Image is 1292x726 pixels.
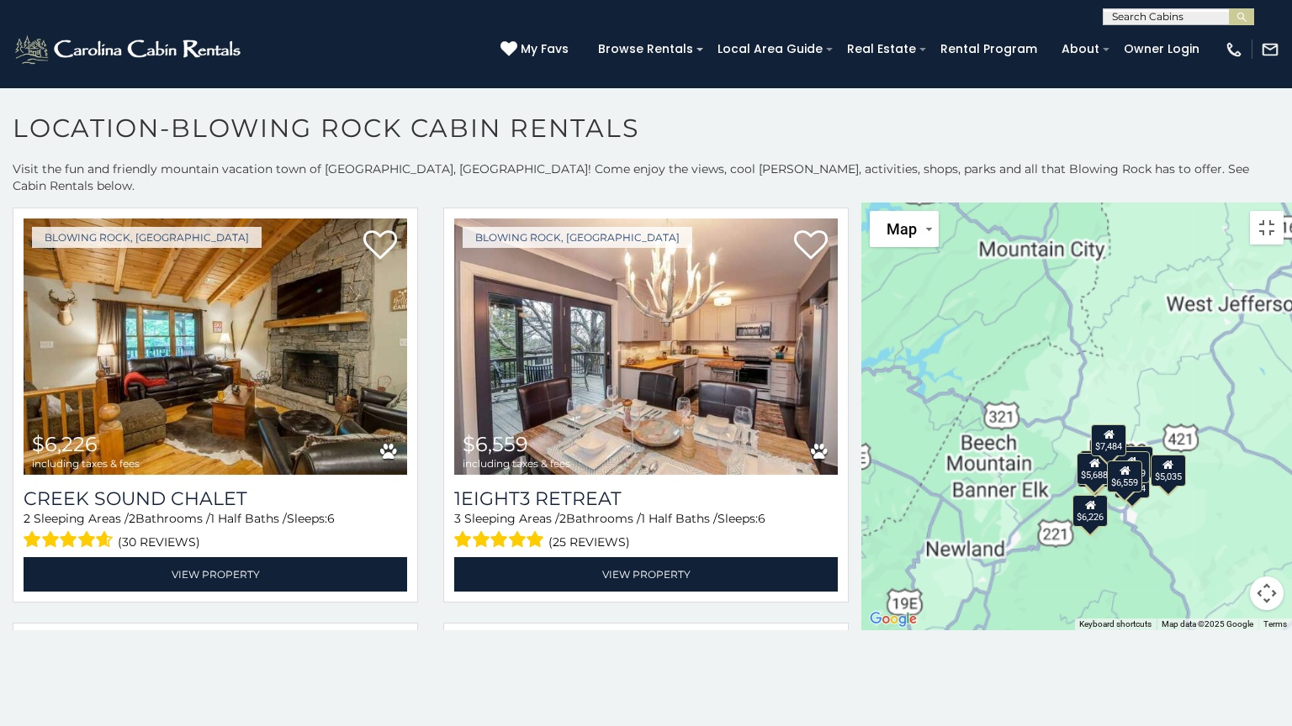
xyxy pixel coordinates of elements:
a: Terms (opens in new tab) [1263,619,1287,629]
img: Creek Sound Chalet [24,218,407,476]
a: Add to favorites [363,229,397,264]
span: including taxes & fees [32,458,140,469]
div: Sleeping Areas / Bathrooms / Sleeps: [454,510,838,553]
div: $6,559 [1107,460,1142,492]
div: $5,688 [1077,452,1112,484]
div: $7,449 [1115,450,1150,482]
a: Blowing Rock, [GEOGRAPHIC_DATA] [32,227,262,248]
a: Creek Sound Chalet $6,226 including taxes & fees [24,218,407,476]
span: 6 [327,511,335,526]
a: 1eight3 Retreat $6,559 including taxes & fees [454,218,838,476]
button: Map camera controls [1250,576,1284,610]
img: 1eight3 Retreat [454,218,838,476]
span: including taxes & fees [463,458,570,469]
a: Local Area Guide [709,36,831,62]
div: $7,484 [1091,424,1126,456]
div: Sleeping Areas / Bathrooms / Sleeps: [24,510,407,553]
span: (25 reviews) [548,531,630,553]
a: About [1053,36,1108,62]
a: Browse Rentals [590,36,702,62]
a: View Property [24,557,407,592]
a: Creek Sound Chalet [24,487,407,510]
span: (30 reviews) [118,531,200,553]
div: $6,526 [1118,445,1153,477]
a: 1eight3 Retreat [454,487,838,510]
a: Real Estate [839,36,924,62]
span: $6,559 [463,432,528,456]
span: 1 Half Baths / [641,511,717,526]
a: Add to favorites [794,229,828,264]
img: phone-regular-white.png [1225,40,1243,59]
div: $6,104 [1115,466,1150,498]
button: Toggle fullscreen view [1250,211,1284,245]
a: Rental Program [932,36,1046,62]
a: View Property [454,557,838,592]
img: Google [866,608,921,630]
span: 6 [758,511,765,526]
span: 2 [129,511,135,526]
div: $4,622 [1078,455,1113,487]
span: Map [887,220,917,238]
span: 2 [24,511,30,526]
button: Keyboard shortcuts [1079,618,1152,630]
span: Map data ©2025 Google [1162,619,1253,629]
a: Open this area in Google Maps (opens a new window) [866,608,921,630]
a: Owner Login [1115,36,1208,62]
a: My Favs [500,40,573,59]
span: 1 Half Baths / [210,511,287,526]
button: Change map style [870,211,939,247]
img: mail-regular-white.png [1261,40,1279,59]
span: 2 [559,511,566,526]
span: My Favs [521,40,569,58]
div: $5,035 [1151,455,1186,487]
img: White-1-2.png [13,33,246,66]
div: $6,226 [1072,494,1108,526]
a: Blowing Rock, [GEOGRAPHIC_DATA] [463,227,692,248]
span: 3 [454,511,461,526]
span: $6,226 [32,432,98,456]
